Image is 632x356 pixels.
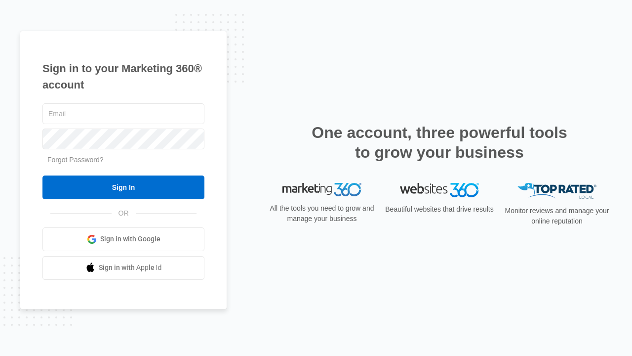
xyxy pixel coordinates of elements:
[42,60,204,93] h1: Sign in to your Marketing 360® account
[42,176,204,199] input: Sign In
[99,263,162,273] span: Sign in with Apple Id
[42,227,204,251] a: Sign in with Google
[42,103,204,124] input: Email
[384,204,495,215] p: Beautiful websites that drive results
[400,183,479,197] img: Websites 360
[309,123,570,162] h2: One account, three powerful tools to grow your business
[267,203,377,224] p: All the tools you need to grow and manage your business
[502,206,612,226] p: Monitor reviews and manage your online reputation
[517,183,596,199] img: Top Rated Local
[112,208,136,219] span: OR
[282,183,361,197] img: Marketing 360
[47,156,104,164] a: Forgot Password?
[42,256,204,280] a: Sign in with Apple Id
[100,234,160,244] span: Sign in with Google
